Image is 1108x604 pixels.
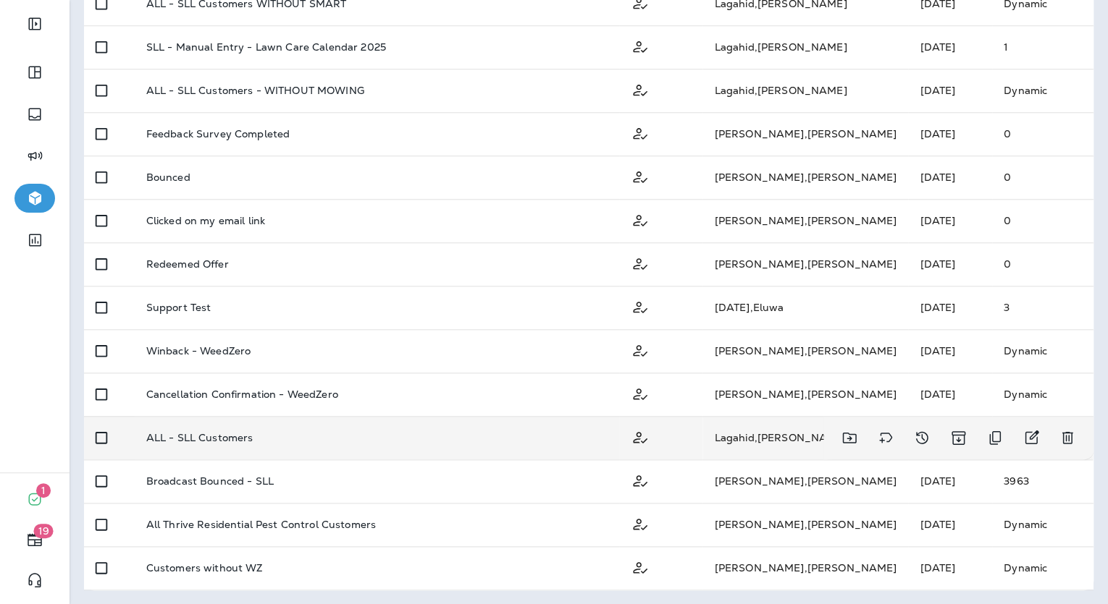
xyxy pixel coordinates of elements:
[871,423,900,452] button: Add tags
[631,560,650,573] span: Customer Only
[702,156,908,199] td: [PERSON_NAME] , [PERSON_NAME]
[908,503,992,546] td: [DATE]
[14,9,55,38] button: Expand Sidebar
[631,169,650,182] span: Customer Only
[907,423,936,452] button: View Changelog
[702,242,908,286] td: [PERSON_NAME] , [PERSON_NAME]
[992,373,1094,416] td: Dynamic
[146,41,386,53] p: SLL - Manual Entry - Lawn Care Calendar 2025
[146,128,290,140] p: Feedback Survey Completed
[992,459,1094,503] td: 3963
[631,430,650,443] span: Customer Only
[992,546,1094,590] td: Dynamic
[631,343,650,356] span: Customer Only
[146,475,274,487] p: Broadcast Bounced - SLL
[631,213,650,226] span: Customer Only
[631,473,650,486] span: Customer Only
[631,39,650,52] span: Customer Only
[631,126,650,139] span: Customer Only
[702,112,908,156] td: [PERSON_NAME] , [PERSON_NAME]
[146,519,376,530] p: All Thrive Residential Pest Control Customers
[146,345,251,357] p: Winback - WeedZero
[14,525,55,554] button: 19
[631,256,650,269] span: Customer Only
[631,82,650,95] span: Customer Only
[631,299,650,312] span: Customer Only
[36,483,51,498] span: 1
[992,156,1094,199] td: 0
[908,546,992,590] td: [DATE]
[908,156,992,199] td: [DATE]
[992,199,1094,242] td: 0
[702,25,908,69] td: Lagahid , [PERSON_NAME]
[908,329,992,373] td: [DATE]
[992,25,1094,69] td: 1
[908,25,992,69] td: [DATE]
[992,286,1094,329] td: 3
[146,562,263,574] p: Customers without WZ
[631,386,650,399] span: Customer Only
[1053,423,1082,452] button: Delete
[992,503,1094,546] td: Dynamic
[1017,423,1046,452] button: Edit
[908,459,992,503] td: [DATE]
[34,524,54,538] span: 19
[908,242,992,286] td: [DATE]
[146,432,253,443] p: ALL - SLL Customers
[992,242,1094,286] td: 0
[908,286,992,329] td: [DATE]
[981,423,1010,452] button: Duplicate Segment
[908,112,992,156] td: [DATE]
[146,388,338,400] p: Cancellation Confirmation - WeedZero
[992,112,1094,156] td: 0
[992,329,1094,373] td: Dynamic
[702,546,908,590] td: [PERSON_NAME] , [PERSON_NAME]
[702,373,908,416] td: [PERSON_NAME] , [PERSON_NAME]
[992,69,1094,112] td: Dynamic
[146,85,364,96] p: ALL - SLL Customers - WITHOUT MOWING
[944,423,973,452] button: Archive
[702,459,908,503] td: [PERSON_NAME] , [PERSON_NAME]
[908,199,992,242] td: [DATE]
[702,503,908,546] td: [PERSON_NAME] , [PERSON_NAME]
[702,329,908,373] td: [PERSON_NAME] , [PERSON_NAME]
[702,199,908,242] td: [PERSON_NAME] , [PERSON_NAME]
[908,69,992,112] td: [DATE]
[631,516,650,529] span: Customer Only
[702,286,908,329] td: [DATE] , Eluwa
[835,423,864,452] button: Move to folder
[702,69,908,112] td: Lagahid , [PERSON_NAME]
[146,302,211,313] p: Support Test
[146,215,265,226] p: Clicked on my email link
[146,258,229,270] p: Redeemed Offer
[146,171,190,183] p: Bounced
[702,416,908,459] td: Lagahid , [PERSON_NAME]
[14,485,55,514] button: 1
[908,373,992,416] td: [DATE]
